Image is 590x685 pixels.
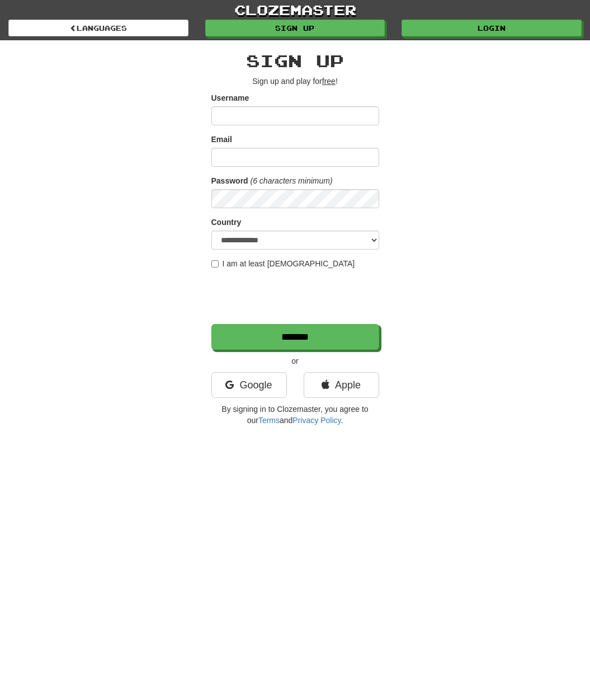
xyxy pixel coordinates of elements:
h2: Sign up [211,51,379,70]
em: (6 characters minimum) [251,176,333,185]
a: Apple [304,372,379,398]
a: Login [402,20,582,36]
label: I am at least [DEMOGRAPHIC_DATA] [211,258,355,269]
a: Terms [258,416,280,425]
p: Sign up and play for ! [211,76,379,87]
label: Username [211,92,249,104]
a: Languages [8,20,188,36]
p: or [211,355,379,367]
input: I am at least [DEMOGRAPHIC_DATA] [211,260,219,268]
u: free [322,77,336,86]
a: Privacy Policy [292,416,341,425]
iframe: reCAPTCHA [211,275,381,318]
a: Sign up [205,20,385,36]
p: By signing in to Clozemaster, you agree to our and . [211,404,379,426]
label: Password [211,175,248,186]
label: Country [211,217,242,228]
label: Email [211,134,232,145]
a: Google [211,372,287,398]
